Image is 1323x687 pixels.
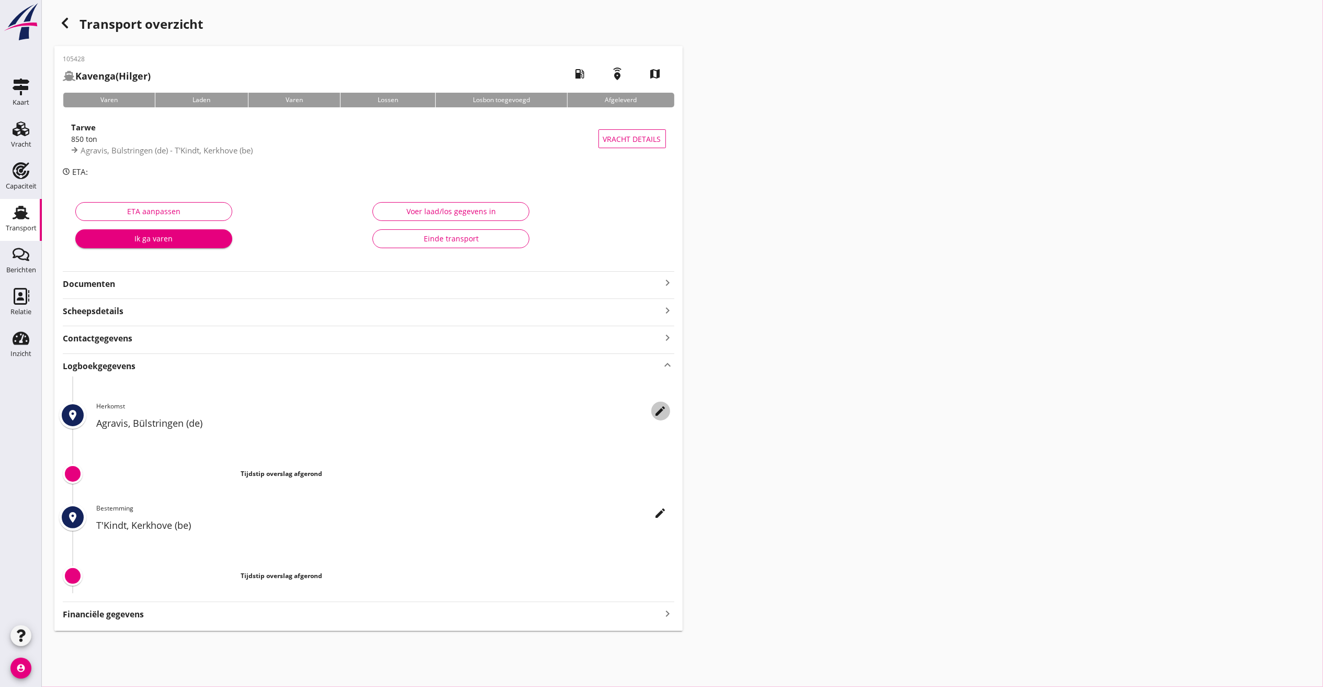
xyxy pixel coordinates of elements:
span: Vracht details [603,134,661,145]
strong: Kavenga [75,70,116,82]
i: edit [654,405,667,417]
button: Vracht details [598,129,666,148]
button: Einde transport [372,229,529,248]
strong: Logboekgegevens [63,360,135,372]
img: logo-small.a267ee39.svg [2,3,40,41]
h2: (Hilger) [63,69,151,83]
i: keyboard_arrow_up [662,358,674,372]
button: ETA aanpassen [75,202,232,221]
span: ETA: [72,167,88,177]
i: map [641,59,670,88]
div: Laden [155,93,247,107]
div: Einde transport [381,233,521,244]
span: Agravis, Bülstringen (de) - T'Kindt, Kerkhove (be) [81,145,253,156]
div: Kaart [13,99,29,106]
div: Ik ga varen [84,233,224,244]
strong: Contactgegevens [63,333,132,345]
strong: Tijdstip overslag afgerond [241,571,322,580]
div: Varen [248,93,340,107]
strong: Documenten [63,278,662,290]
h2: Agravis, Bülstringen (de) [96,416,674,430]
strong: Tarwe [71,122,96,132]
div: Vracht [11,141,31,148]
div: Transport overzicht [54,13,683,38]
i: account_circle [10,658,31,679]
div: Transport [6,225,37,231]
a: Tarwe850 tonAgravis, Bülstringen (de) - T'Kindt, Kerkhove (be)Vracht details [63,116,674,162]
i: keyboard_arrow_right [662,303,674,317]
div: Inzicht [10,350,31,357]
i: place [66,511,79,524]
i: local_gas_station [566,59,595,88]
button: Ik ga varen [75,229,232,248]
i: keyboard_arrow_right [662,330,674,345]
div: Losbon toegevoegd [435,93,567,107]
div: Varen [63,93,155,107]
strong: Scheepsdetails [63,305,123,317]
div: Capaciteit [6,183,37,190]
div: Berichten [6,267,36,273]
span: Bestemming [96,504,133,513]
div: 850 ton [71,134,598,145]
p: 105428 [63,54,151,64]
h2: T'Kindt, Kerkhove (be) [96,518,674,533]
i: edit [654,507,667,519]
strong: Financiële gegevens [63,608,144,620]
div: Voer laad/los gegevens in [381,206,521,217]
div: Afgeleverd [567,93,674,107]
div: Relatie [10,308,31,315]
i: place [66,409,79,422]
i: keyboard_arrow_right [662,606,674,620]
i: emergency_share [603,59,632,88]
button: Voer laad/los gegevens in [372,202,529,221]
span: Herkomst [96,402,125,411]
strong: Tijdstip overslag afgerond [241,469,322,478]
i: keyboard_arrow_right [662,276,674,289]
div: Lossen [340,93,435,107]
div: ETA aanpassen [84,206,223,217]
